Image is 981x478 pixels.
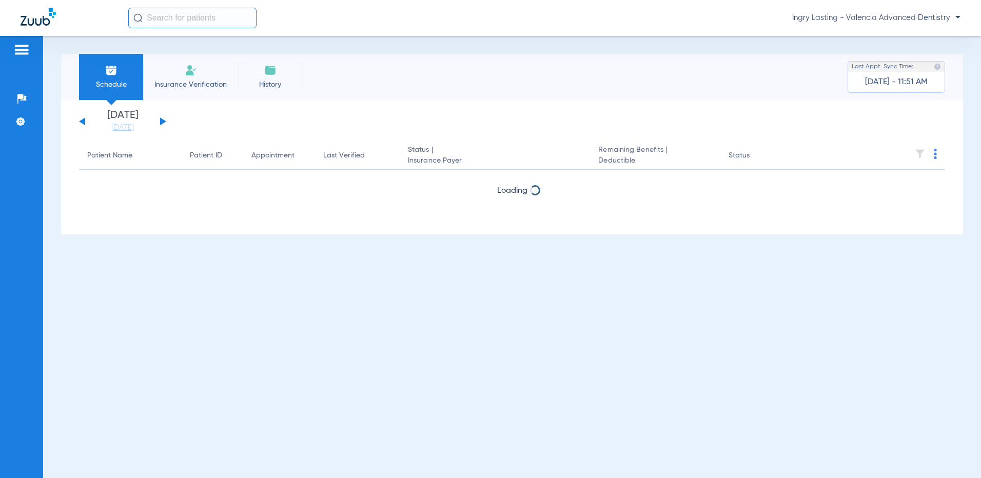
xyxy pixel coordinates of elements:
[400,142,590,170] th: Status |
[87,150,173,161] div: Patient Name
[720,142,790,170] th: Status
[128,8,257,28] input: Search for patients
[92,110,153,133] li: [DATE]
[21,8,56,26] img: Zuub Logo
[87,79,135,90] span: Schedule
[408,155,582,166] span: Insurance Payer
[151,79,230,90] span: Insurance Verification
[133,13,143,23] img: Search Icon
[865,77,928,87] span: [DATE] - 11:51 AM
[915,149,925,159] img: filter.svg
[251,150,307,161] div: Appointment
[105,64,117,76] img: Schedule
[190,150,222,161] div: Patient ID
[934,63,941,70] img: last sync help info
[190,150,235,161] div: Patient ID
[323,150,365,161] div: Last Verified
[497,214,527,222] span: Loading
[13,44,30,56] img: hamburger-icon
[185,64,197,76] img: Manual Insurance Verification
[92,123,153,133] a: [DATE]
[251,150,295,161] div: Appointment
[497,187,527,195] span: Loading
[598,155,712,166] span: Deductible
[87,150,132,161] div: Patient Name
[246,79,295,90] span: History
[590,142,720,170] th: Remaining Benefits |
[934,149,937,159] img: group-dot-blue.svg
[323,150,391,161] div: Last Verified
[852,62,913,72] span: Last Appt. Sync Time:
[792,13,960,23] span: Ingry Lasting - Valencia Advanced Dentistry
[264,64,277,76] img: History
